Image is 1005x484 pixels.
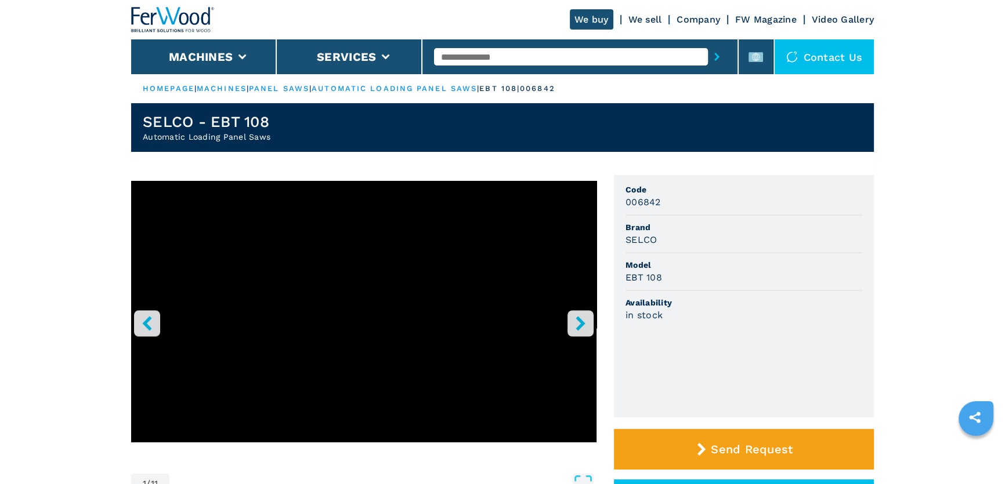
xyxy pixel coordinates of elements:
[626,195,661,209] h3: 006842
[143,112,270,131] h1: SELCO - EBT 108
[247,84,249,93] span: |
[312,84,477,93] a: automatic loading panel saws
[134,310,160,336] button: left-button
[197,84,247,93] a: machines
[786,51,798,63] img: Contact us
[626,297,862,308] span: Availability
[131,181,597,442] iframe: Sezionatrice carico automatico in azione - SELCO EBT 108 - Ferwoodgroup - 006842
[131,181,597,462] div: Go to Slide 1
[956,432,996,475] iframe: Chat
[626,221,862,233] span: Brand
[812,14,874,25] a: Video Gallery
[626,271,662,284] h3: EBT 108
[614,429,874,470] button: Send Request
[567,310,594,336] button: right-button
[570,9,613,30] a: We buy
[711,442,793,456] span: Send Request
[960,403,989,432] a: sharethis
[626,308,663,322] h3: in stock
[520,83,555,94] p: 006842
[131,7,215,32] img: Ferwood
[249,84,309,93] a: panel saws
[479,83,520,94] p: ebt 108 |
[626,259,862,271] span: Model
[735,14,797,25] a: FW Magazine
[708,43,726,70] button: submit-button
[775,39,874,74] div: Contact us
[169,50,233,64] button: Machines
[477,84,479,93] span: |
[317,50,376,64] button: Services
[626,233,657,246] h3: SELCO
[628,14,662,25] a: We sell
[626,184,862,195] span: Code
[309,84,312,93] span: |
[143,84,194,93] a: HOMEPAGE
[194,84,197,93] span: |
[143,131,270,143] h2: Automatic Loading Panel Saws
[677,14,720,25] a: Company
